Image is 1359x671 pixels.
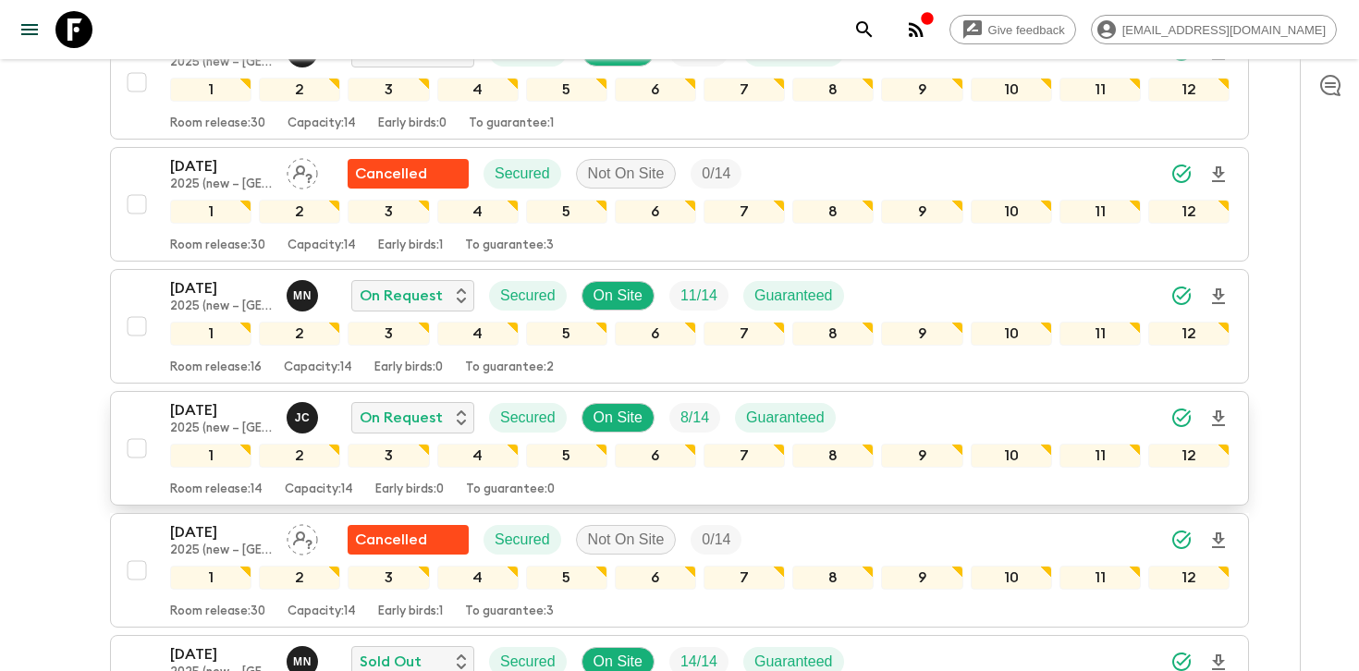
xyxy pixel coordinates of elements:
[1148,78,1230,102] div: 12
[704,78,785,102] div: 7
[1059,566,1141,590] div: 11
[702,163,730,185] p: 0 / 14
[293,654,312,669] p: M N
[971,322,1052,346] div: 10
[594,407,643,429] p: On Site
[978,23,1075,37] span: Give feedback
[360,285,443,307] p: On Request
[348,159,469,189] div: Flash Pack cancellation
[615,322,696,346] div: 6
[465,604,554,619] p: To guarantee: 3
[1059,322,1141,346] div: 11
[437,566,519,590] div: 4
[526,444,607,468] div: 5
[259,322,340,346] div: 2
[484,525,561,555] div: Secured
[170,482,263,497] p: Room release: 14
[287,286,322,300] span: Maho Nagareda
[348,444,429,468] div: 3
[615,566,696,590] div: 6
[437,444,519,468] div: 4
[360,407,443,429] p: On Request
[1207,530,1230,552] svg: Download Onboarding
[669,281,728,311] div: Trip Fill
[170,78,251,102] div: 1
[259,566,340,590] div: 2
[1207,286,1230,308] svg: Download Onboarding
[355,163,427,185] p: Cancelled
[170,200,251,224] div: 1
[792,322,874,346] div: 8
[170,643,272,665] p: [DATE]
[1207,408,1230,430] svg: Download Onboarding
[170,322,251,346] div: 1
[526,200,607,224] div: 5
[881,78,962,102] div: 9
[375,482,444,497] p: Early birds: 0
[287,280,322,311] button: MN
[170,521,272,543] p: [DATE]
[1148,322,1230,346] div: 12
[615,444,696,468] div: 6
[704,200,785,224] div: 7
[348,78,429,102] div: 3
[576,525,677,555] div: Not On Site
[170,604,265,619] p: Room release: 30
[293,288,312,303] p: M N
[110,25,1249,140] button: [DATE]2025 (new – [GEOGRAPHIC_DATA])Maho NagaredaOn RequestSecuredOn SiteTrip FillGuaranteed12345...
[615,200,696,224] div: 6
[170,177,272,192] p: 2025 (new – [GEOGRAPHIC_DATA])
[170,543,272,558] p: 2025 (new – [GEOGRAPHIC_DATA])
[680,285,717,307] p: 11 / 14
[669,403,720,433] div: Trip Fill
[469,116,554,131] p: To guarantee: 1
[526,78,607,102] div: 5
[949,15,1076,44] a: Give feedback
[1207,164,1230,186] svg: Download Onboarding
[792,444,874,468] div: 8
[437,200,519,224] div: 4
[110,147,1249,262] button: [DATE]2025 (new – [GEOGRAPHIC_DATA])Assign pack leaderFlash Pack cancellationSecuredNot On SiteTr...
[846,11,883,48] button: search adventures
[374,360,443,375] p: Early birds: 0
[348,200,429,224] div: 3
[378,604,443,619] p: Early birds: 1
[1170,285,1193,307] svg: Synced Successfully
[754,285,833,307] p: Guaranteed
[110,269,1249,384] button: [DATE]2025 (new – [GEOGRAPHIC_DATA])Maho NagaredaOn RequestSecuredOn SiteTrip FillGuaranteed12345...
[466,482,555,497] p: To guarantee: 0
[170,360,262,375] p: Room release: 16
[971,444,1052,468] div: 10
[259,444,340,468] div: 2
[588,163,665,185] p: Not On Site
[259,78,340,102] div: 2
[1148,566,1230,590] div: 12
[170,238,265,253] p: Room release: 30
[971,200,1052,224] div: 10
[792,200,874,224] div: 8
[288,604,356,619] p: Capacity: 14
[465,360,554,375] p: To guarantee: 2
[680,407,709,429] p: 8 / 14
[1148,200,1230,224] div: 12
[348,566,429,590] div: 3
[295,410,311,425] p: J C
[500,407,556,429] p: Secured
[582,403,655,433] div: On Site
[1059,78,1141,102] div: 11
[881,566,962,590] div: 9
[170,399,272,421] p: [DATE]
[170,444,251,468] div: 1
[702,529,730,551] p: 0 / 14
[378,116,447,131] p: Early birds: 0
[495,163,550,185] p: Secured
[615,78,696,102] div: 6
[971,78,1052,102] div: 10
[1112,23,1336,37] span: [EMAIL_ADDRESS][DOMAIN_NAME]
[287,652,322,666] span: Maho Nagareda
[792,78,874,102] div: 8
[465,238,554,253] p: To guarantee: 3
[1170,163,1193,185] svg: Synced Successfully
[170,421,272,436] p: 2025 (new – [GEOGRAPHIC_DATA])
[1170,529,1193,551] svg: Synced Successfully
